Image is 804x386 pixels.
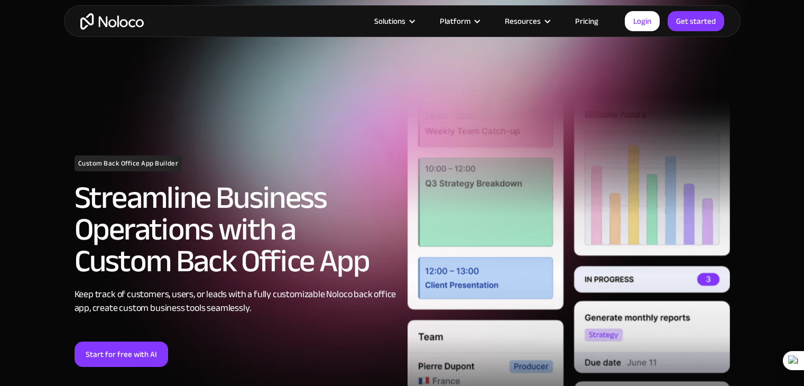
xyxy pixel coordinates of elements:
[75,288,397,315] div: Keep track of customers, users, or leads with a fully customizable Noloco back office app, create...
[361,14,427,28] div: Solutions
[562,14,612,28] a: Pricing
[80,13,144,30] a: home
[668,11,724,31] a: Get started
[492,14,562,28] div: Resources
[625,11,660,31] a: Login
[75,155,182,171] h1: Custom Back Office App Builder
[505,14,541,28] div: Resources
[75,182,397,277] h2: Streamline Business Operations with a Custom Back Office App
[374,14,405,28] div: Solutions
[440,14,470,28] div: Platform
[75,342,168,367] a: Start for free with AI
[427,14,492,28] div: Platform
